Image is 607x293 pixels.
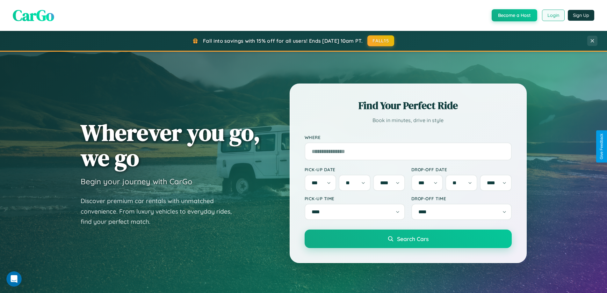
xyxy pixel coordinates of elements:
h2: Find Your Perfect Ride [305,99,512,113]
button: Search Cars [305,230,512,248]
p: Book in minutes, drive in style [305,116,512,125]
label: Pick-up Date [305,167,405,172]
p: Discover premium car rentals with unmatched convenience. From luxury vehicles to everyday rides, ... [81,196,240,227]
h3: Begin your journey with CarGo [81,177,192,186]
button: Sign Up [568,10,594,21]
button: Login [542,10,565,21]
label: Drop-off Time [411,196,512,201]
iframe: Intercom live chat [6,271,22,287]
button: FALL15 [367,35,394,46]
label: Pick-up Time [305,196,405,201]
div: Give Feedback [599,134,604,159]
label: Drop-off Date [411,167,512,172]
span: Fall into savings with 15% off for all users! Ends [DATE] 10am PT. [203,38,363,44]
button: Become a Host [492,9,537,21]
span: CarGo [13,5,54,26]
label: Where [305,135,512,140]
h1: Wherever you go, we go [81,120,260,170]
span: Search Cars [397,235,429,242]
